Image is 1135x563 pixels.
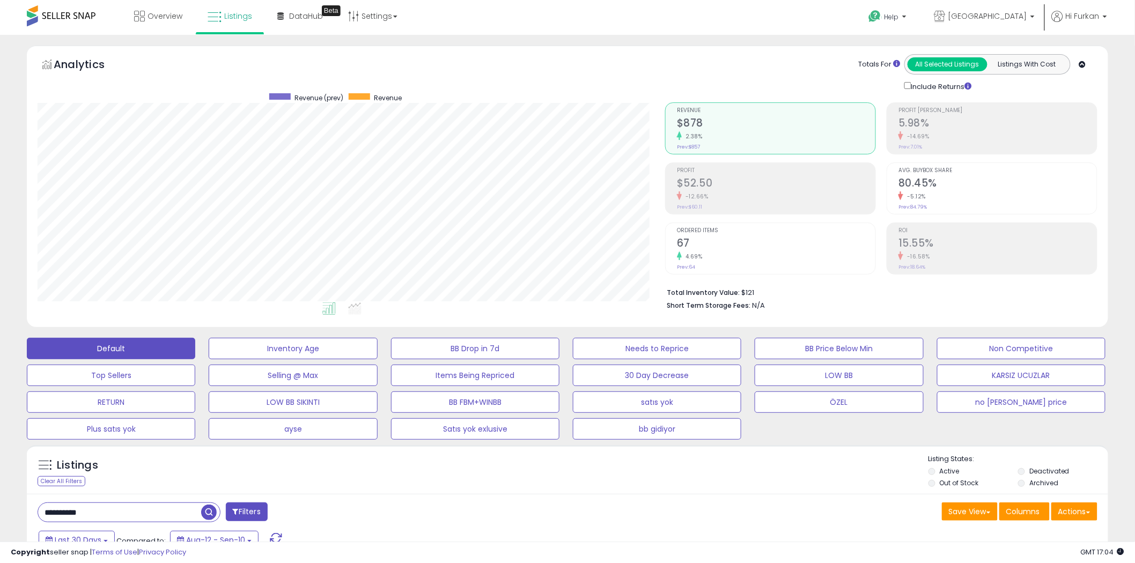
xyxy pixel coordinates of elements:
button: ayse [209,418,377,440]
div: Clear All Filters [38,476,85,486]
span: Listings [224,11,252,21]
button: Top Sellers [27,365,195,386]
small: Prev: 7.01% [898,144,922,150]
button: Selling @ Max [209,365,377,386]
span: 2025-10-11 17:04 GMT [1081,547,1124,557]
span: Columns [1006,506,1040,517]
button: ÖZEL [755,391,923,413]
button: BB Drop in 7d [391,338,559,359]
p: Listing States: [928,454,1108,464]
button: Save View [942,502,998,521]
span: Revenue [374,93,402,102]
button: Aug-12 - Sep-10 [170,531,259,549]
a: Hi Furkan [1052,11,1107,35]
button: Listings With Cost [987,57,1067,71]
div: Tooltip anchor [322,5,341,16]
h2: $52.50 [677,177,875,191]
button: LOW BB [755,365,923,386]
div: Include Returns [896,80,985,92]
small: -5.12% [903,192,926,201]
button: Actions [1051,502,1097,521]
span: Profit [PERSON_NAME] [898,108,1097,114]
small: Prev: 64 [677,264,695,270]
span: Overview [148,11,182,21]
button: Inventory Age [209,338,377,359]
button: Columns [999,502,1050,521]
span: Profit [677,168,875,174]
button: KARSIZ UCUZLAR [937,365,1105,386]
small: Prev: $857 [677,144,700,150]
a: Help [860,2,917,35]
button: Filters [226,502,268,521]
h5: Listings [57,458,98,473]
button: no [PERSON_NAME] price [937,391,1105,413]
label: Active [940,466,960,476]
button: RETURN [27,391,195,413]
span: Aug-12 - Sep-10 [186,535,245,545]
div: seller snap | | [11,547,186,558]
button: satıs yok [573,391,741,413]
small: -16.58% [903,253,930,261]
span: Revenue [677,108,875,114]
span: DataHub [289,11,323,21]
button: Last 30 Days [39,531,115,549]
button: Plus satıs yok [27,418,195,440]
button: Default [27,338,195,359]
small: -14.69% [903,132,930,140]
small: -12.66% [682,192,709,201]
h2: 5.98% [898,117,1097,131]
button: LOW BB SIKINTI [209,391,377,413]
span: Avg. Buybox Share [898,168,1097,174]
h2: 15.55% [898,237,1097,251]
span: ROI [898,228,1097,234]
small: Prev: 18.64% [898,264,925,270]
h2: 67 [677,237,875,251]
div: Totals For [859,60,901,70]
span: Hi Furkan [1066,11,1100,21]
button: Non Competitive [937,338,1105,359]
span: [GEOGRAPHIC_DATA] [948,11,1027,21]
h2: $878 [677,117,875,131]
button: Items Being Repriced [391,365,559,386]
button: bb gidiyor [573,418,741,440]
h5: Analytics [54,57,126,75]
strong: Copyright [11,547,50,557]
b: Total Inventory Value: [667,288,740,297]
small: 2.38% [682,132,703,140]
button: Satıs yok exlusive [391,418,559,440]
button: Needs to Reprice [573,338,741,359]
button: BB FBM+WINBB [391,391,559,413]
small: 4.69% [682,253,703,261]
span: Compared to: [116,536,166,546]
label: Deactivated [1029,466,1070,476]
span: N/A [752,300,765,310]
b: Short Term Storage Fees: [667,301,750,310]
i: Get Help [868,10,882,23]
button: All Selected Listings [908,57,987,71]
button: BB Price Below Min [755,338,923,359]
li: $121 [667,285,1089,298]
h2: 80.45% [898,177,1097,191]
button: 30 Day Decrease [573,365,741,386]
a: Terms of Use [92,547,137,557]
small: Prev: $60.11 [677,204,702,210]
span: Revenue (prev) [294,93,343,102]
small: Prev: 84.79% [898,204,927,210]
label: Out of Stock [940,478,979,487]
span: Last 30 Days [55,535,101,545]
a: Privacy Policy [139,547,186,557]
span: Ordered Items [677,228,875,234]
span: Help [885,12,899,21]
label: Archived [1029,478,1058,487]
